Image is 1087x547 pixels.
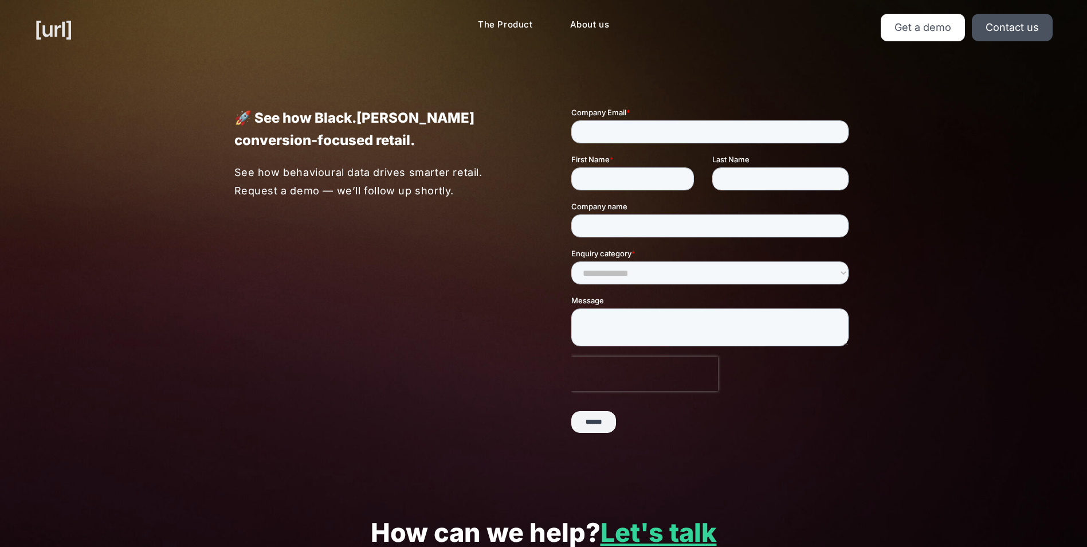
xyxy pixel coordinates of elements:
[234,107,516,151] p: 🚀 See how Black.[PERSON_NAME] conversion-focused retail.
[234,163,517,200] p: See how behavioural data drives smarter retail. Request a demo — we’ll follow up shortly.
[881,14,965,41] a: Get a demo
[469,14,542,36] a: The Product
[561,14,619,36] a: About us
[34,14,72,45] a: [URL]
[972,14,1053,41] a: Contact us
[571,107,853,443] iframe: Form 1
